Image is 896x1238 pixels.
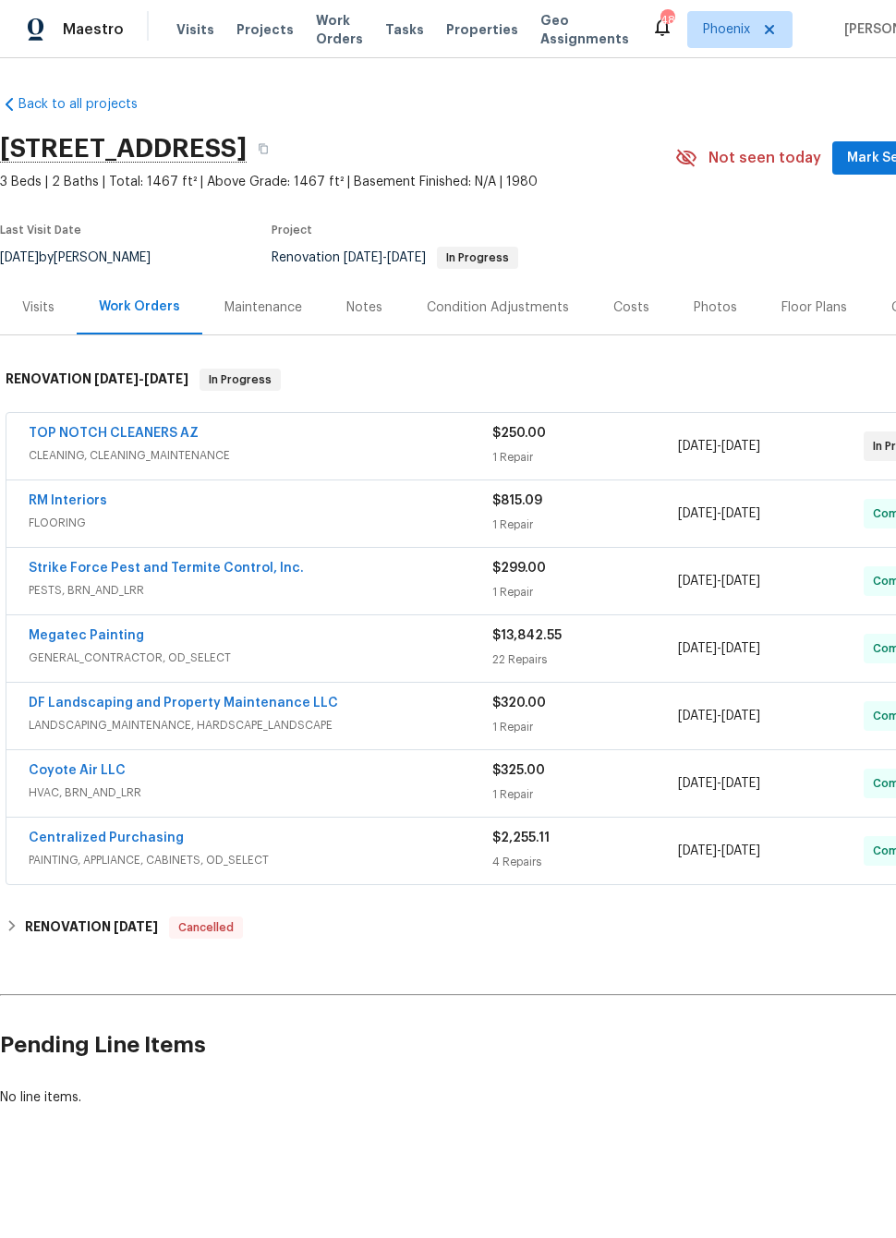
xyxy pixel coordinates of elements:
span: HVAC, BRN_AND_LRR [29,783,492,802]
span: $325.00 [492,764,545,777]
a: RM Interiors [29,494,107,507]
span: $299.00 [492,562,546,575]
h6: RENOVATION [6,369,188,391]
a: Megatec Painting [29,629,144,642]
a: TOP NOTCH CLEANERS AZ [29,427,199,440]
div: Maintenance [224,298,302,317]
div: Floor Plans [781,298,847,317]
div: 1 Repair [492,718,678,736]
a: Coyote Air LLC [29,764,126,777]
a: Strike Force Pest and Termite Control, Inc. [29,562,304,575]
h6: RENOVATION [25,916,158,939]
span: In Progress [439,252,516,263]
span: [DATE] [678,844,717,857]
span: - [678,437,760,455]
div: 1 Repair [492,448,678,467]
span: [DATE] [678,507,717,520]
span: Project [272,225,312,236]
div: 48 [660,11,673,30]
button: Copy Address [247,132,280,165]
span: GENERAL_CONTRACTOR, OD_SELECT [29,649,492,667]
span: [DATE] [721,440,760,453]
span: Visits [176,20,214,39]
span: [DATE] [344,251,382,264]
span: - [678,842,760,860]
span: PAINTING, APPLIANCE, CABINETS, OD_SELECT [29,851,492,869]
div: 1 Repair [492,785,678,804]
span: [DATE] [721,710,760,722]
span: Phoenix [703,20,750,39]
span: [DATE] [678,777,717,790]
span: Properties [446,20,518,39]
span: - [678,572,760,590]
span: PESTS, BRN_AND_LRR [29,581,492,600]
span: $320.00 [492,697,546,710]
span: Work Orders [316,11,363,48]
div: 1 Repair [492,583,678,601]
a: Centralized Purchasing [29,831,184,844]
span: [DATE] [678,642,717,655]
div: Visits [22,298,54,317]
span: [DATE] [678,710,717,722]
span: [DATE] [387,251,426,264]
span: $815.09 [492,494,542,507]
div: Notes [346,298,382,317]
span: Geo Assignments [540,11,629,48]
div: Costs [613,298,649,317]
span: [DATE] [721,777,760,790]
span: [DATE] [721,507,760,520]
a: DF Landscaping and Property Maintenance LLC [29,697,338,710]
span: [DATE] [94,372,139,385]
span: Renovation [272,251,518,264]
span: [DATE] [721,844,760,857]
span: FLOORING [29,514,492,532]
span: - [678,707,760,725]
span: Projects [236,20,294,39]
span: Maestro [63,20,124,39]
span: Not seen today [708,149,821,167]
span: $2,255.11 [492,831,550,844]
span: [DATE] [114,920,158,933]
div: Condition Adjustments [427,298,569,317]
div: 4 Repairs [492,853,678,871]
span: [DATE] [721,642,760,655]
span: Cancelled [171,918,241,937]
div: 1 Repair [492,516,678,534]
span: [DATE] [144,372,188,385]
div: Work Orders [99,297,180,316]
span: $250.00 [492,427,546,440]
div: Photos [694,298,737,317]
span: CLEANING, CLEANING_MAINTENANCE [29,446,492,465]
span: LANDSCAPING_MAINTENANCE, HARDSCAPE_LANDSCAPE [29,716,492,734]
span: - [678,774,760,793]
span: - [344,251,426,264]
span: [DATE] [721,575,760,588]
span: $13,842.55 [492,629,562,642]
span: [DATE] [678,440,717,453]
span: [DATE] [678,575,717,588]
div: 22 Repairs [492,650,678,669]
span: Tasks [385,23,424,36]
span: In Progress [201,370,279,389]
span: - [678,504,760,523]
span: - [94,372,188,385]
span: - [678,639,760,658]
